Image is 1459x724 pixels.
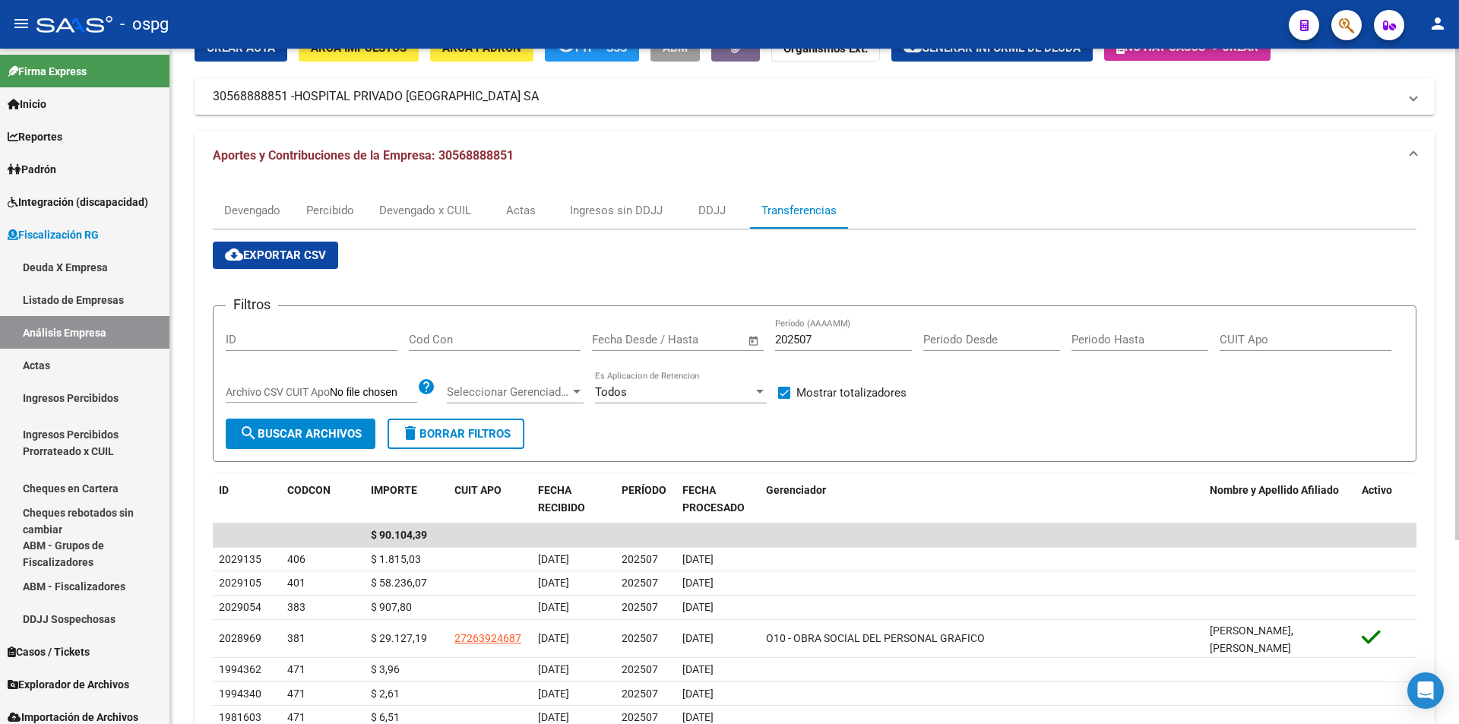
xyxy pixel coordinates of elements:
[454,484,502,496] span: CUIT APO
[371,688,400,700] span: $ 2,61
[287,688,305,700] span: 471
[538,688,569,700] span: [DATE]
[766,632,985,644] span: O10 - OBRA SOCIAL DEL PERSONAL GRAFICO
[379,202,471,219] div: Devengado x CUIL
[219,663,261,675] span: 1994362
[682,577,714,589] span: [DATE]
[294,88,539,105] span: HOSPITAL PRIVADO [GEOGRAPHIC_DATA] SA
[622,601,658,613] span: 202507
[682,688,714,700] span: [DATE]
[538,632,569,644] span: [DATE]
[698,202,726,219] div: DDJJ
[287,632,305,644] span: 381
[417,378,435,396] mat-icon: help
[287,553,305,565] span: 406
[239,427,362,441] span: Buscar Archivos
[371,553,421,565] span: $ 1.815,03
[207,41,275,55] span: Crear Acta
[622,577,658,589] span: 202507
[448,474,532,524] datatable-header-cell: CUIT APO
[1407,672,1444,709] div: Open Intercom Messenger
[538,711,569,723] span: [DATE]
[622,553,658,565] span: 202507
[682,632,714,644] span: [DATE]
[538,484,585,514] span: FECHA RECIBIDO
[225,248,326,262] span: Exportar CSV
[682,663,714,675] span: [DATE]
[388,419,524,449] button: Borrar Filtros
[8,96,46,112] span: Inicio
[796,384,907,402] span: Mostrar totalizadores
[371,484,417,496] span: IMPORTE
[783,42,868,55] strong: Organismos Ext.
[287,577,305,589] span: 401
[506,202,536,219] div: Actas
[8,643,90,660] span: Casos / Tickets
[12,14,30,33] mat-icon: menu
[1210,624,1293,654] span: [PERSON_NAME], [PERSON_NAME]
[287,484,331,496] span: CODCON
[447,385,570,399] span: Seleccionar Gerenciador
[401,424,419,442] mat-icon: delete
[371,711,400,723] span: $ 6,51
[195,131,1435,180] mat-expansion-panel-header: Aportes y Contribuciones de la Empresa: 30568888851
[365,474,448,524] datatable-header-cell: IMPORTE
[371,632,427,644] span: $ 29.127,19
[195,78,1435,115] mat-expansion-panel-header: 30568888851 -HOSPITAL PRIVADO [GEOGRAPHIC_DATA] SA
[682,484,745,514] span: FECHA PROCESADO
[622,632,658,644] span: 202507
[454,632,521,644] span: 27263924687
[682,711,714,723] span: [DATE]
[239,424,258,442] mat-icon: search
[622,484,666,496] span: PERÍODO
[219,632,261,644] span: 2028969
[287,663,305,675] span: 471
[213,148,514,163] span: Aportes y Contribuciones de la Empresa: 30568888851
[219,577,261,589] span: 2029105
[306,202,354,219] div: Percibido
[622,688,658,700] span: 202507
[595,385,627,399] span: Todos
[676,474,760,524] datatable-header-cell: FECHA PROCESADO
[761,202,837,219] div: Transferencias
[226,386,330,398] span: Archivo CSV CUIT Apo
[219,601,261,613] span: 2029054
[8,226,99,243] span: Fiscalización RG
[213,88,1398,105] mat-panel-title: 30568888851 -
[1204,474,1356,524] datatable-header-cell: Nombre y Apellido Afiliado
[213,242,338,269] button: Exportar CSV
[538,663,569,675] span: [DATE]
[225,245,243,264] mat-icon: cloud_download
[401,427,511,441] span: Borrar Filtros
[287,711,305,723] span: 471
[622,711,658,723] span: 202507
[371,601,412,613] span: $ 907,80
[371,663,400,675] span: $ 3,96
[219,553,261,565] span: 2029135
[213,474,281,524] datatable-header-cell: ID
[219,484,229,496] span: ID
[371,529,427,541] span: $ 90.104,39
[219,688,261,700] span: 1994340
[330,386,417,400] input: Archivo CSV CUIT Apo
[219,711,261,723] span: 1981603
[281,474,334,524] datatable-header-cell: CODCON
[120,8,169,41] span: - ospg
[8,161,56,178] span: Padrón
[570,202,663,219] div: Ingresos sin DDJJ
[745,332,763,349] button: Open calendar
[8,676,129,693] span: Explorador de Archivos
[532,474,616,524] datatable-header-cell: FECHA RECIBIDO
[1429,14,1447,33] mat-icon: person
[538,601,569,613] span: [DATE]
[760,474,1204,524] datatable-header-cell: Gerenciador
[1356,474,1416,524] datatable-header-cell: Activo
[287,601,305,613] span: 383
[1210,484,1339,496] span: Nombre y Apellido Afiliado
[766,484,826,496] span: Gerenciador
[667,333,741,346] input: Fecha fin
[771,33,880,62] button: Organismos Ext.
[622,663,658,675] span: 202507
[682,601,714,613] span: [DATE]
[371,577,427,589] span: $ 58.236,07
